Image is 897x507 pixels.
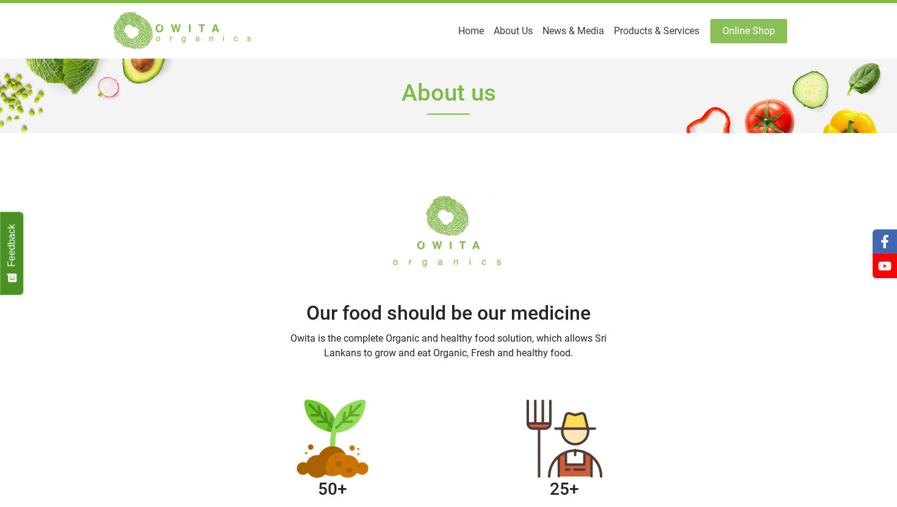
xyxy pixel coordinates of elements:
[478,478,651,501] h3: 25+
[538,19,609,43] a: News & Media
[453,19,489,43] a: Home
[710,19,787,43] a: Online Shop
[284,331,613,361] p: Owita is the complete Organic and healthy food solution, which allows Sri Lankans to grow and eat...
[246,478,419,501] h3: 50+
[609,19,704,43] a: Products & Services
[110,11,256,51] img: Owita Organics Logo
[110,59,787,133] h1: About us
[489,19,538,43] a: About Us
[6,224,17,267] span: Feedback
[284,300,613,326] h2: Our food should be our medicine
[371,192,527,271] img: Owita Organics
